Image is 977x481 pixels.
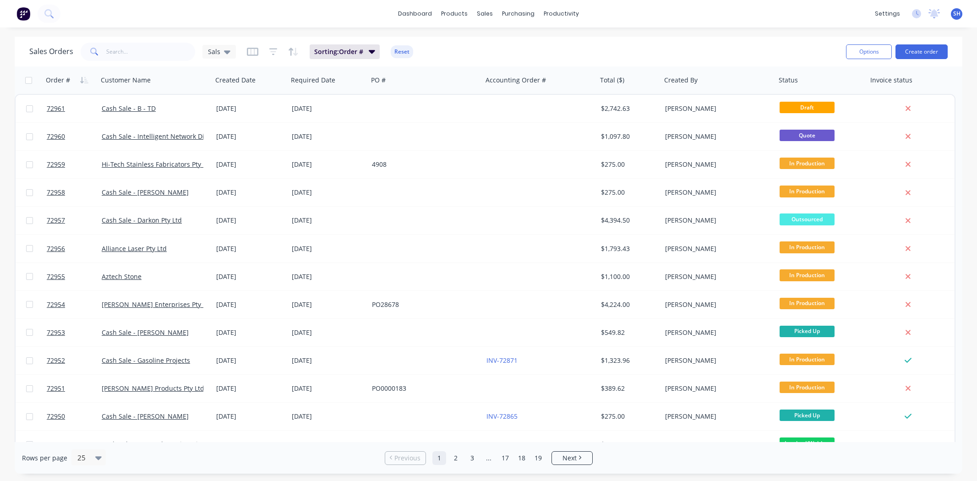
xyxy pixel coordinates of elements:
a: Page 17 [498,451,512,465]
div: [DATE] [216,160,284,169]
div: [PERSON_NAME] [665,160,767,169]
span: 72952 [47,356,65,365]
div: purchasing [497,7,539,21]
div: PO28678 [372,300,474,309]
div: [DATE] [292,272,365,281]
div: [PERSON_NAME] [665,272,767,281]
div: [DATE] [216,412,284,421]
a: 72958 [47,179,102,206]
a: 72957 [47,207,102,234]
div: $1,100.00 [601,272,655,281]
span: 72956 [47,244,65,253]
span: In Production [780,298,835,309]
a: Cash Sale - Concorde Engineering Services [102,440,233,448]
div: [DATE] [292,440,365,449]
span: Sorting: Order # [314,47,363,56]
div: [DATE] [292,328,365,337]
a: Next page [552,454,592,463]
div: Accounting Order # [486,76,546,85]
a: INV-72871 [486,356,518,365]
div: [PERSON_NAME] [665,244,767,253]
span: 72950 [47,412,65,421]
a: Aztech Stone [102,272,142,281]
a: 72956 [47,235,102,262]
div: $4,394.50 [601,216,655,225]
img: Factory [16,7,30,21]
div: [DATE] [216,356,284,365]
div: $275.00 [601,412,655,421]
a: Jump forward [482,451,496,465]
a: 72951 [47,375,102,402]
div: [PERSON_NAME] [665,300,767,309]
a: Cash Sale - B - TD [102,104,156,113]
a: 72961 [47,95,102,122]
div: [PERSON_NAME] [665,356,767,365]
div: [DATE] [216,132,284,141]
div: [PERSON_NAME] [665,216,767,225]
div: products [437,7,472,21]
div: $549.82 [601,328,655,337]
button: Reset [391,45,413,58]
div: PO0000183 [372,384,474,393]
a: INV-72865 [486,412,518,421]
a: Page 19 [531,451,545,465]
button: Create order [895,44,948,59]
div: Required Date [291,76,335,85]
span: 72958 [47,188,65,197]
span: Next [562,454,577,463]
div: $1,793.43 [601,244,655,253]
a: 72954 [47,291,102,318]
div: productivity [539,7,584,21]
div: Status [779,76,798,85]
div: [DATE] [216,272,284,281]
div: 7460 [372,440,474,449]
a: Page 2 [449,451,463,465]
h1: Sales Orders [29,47,73,56]
div: [DATE] [292,216,365,225]
div: $1,323.96 [601,356,655,365]
div: [DATE] [216,300,284,309]
div: Created Date [215,76,256,85]
div: [DATE] [292,104,365,113]
span: Rows per page [22,454,67,463]
span: 72951 [47,384,65,393]
a: Cash Sale - Darkon Pty Ltd [102,216,182,224]
div: [PERSON_NAME] [665,132,767,141]
div: $4,224.00 [601,300,655,309]
div: settings [870,7,905,21]
span: 72953 [47,328,65,337]
div: 4908 [372,160,474,169]
div: Order # [46,76,70,85]
div: [PERSON_NAME] [665,188,767,197]
div: [DATE] [292,132,365,141]
a: 72960 [47,123,102,150]
button: Options [846,44,892,59]
a: 72959 [47,151,102,178]
a: 72949 [47,431,102,458]
ul: Pagination [381,451,596,465]
a: Cash Sale - [PERSON_NAME] [102,412,189,421]
div: $275.00 [601,440,655,449]
a: Page 18 [515,451,529,465]
span: In Production [780,241,835,253]
div: $2,742.63 [601,104,655,113]
div: [DATE] [292,160,365,169]
a: Cash Sale - [PERSON_NAME] [102,328,189,337]
a: Hi-Tech Stainless Fabricators Pty Ltd [102,160,213,169]
div: PO # [371,76,386,85]
a: Cash Sale - Intelligent Network Diagnostic Technology [102,132,267,141]
a: Cash Sale - Gasoline Projects [102,356,190,365]
a: Page 1 is your current page [432,451,446,465]
a: 72950 [47,403,102,430]
a: [PERSON_NAME] Enterprises Pty Ltd [102,300,213,309]
div: Created By [664,76,698,85]
span: Draft [780,102,835,113]
span: Quote [780,130,835,141]
div: Invoice status [870,76,912,85]
span: Sals [208,47,220,56]
a: Cash Sale - [PERSON_NAME] [102,188,189,197]
span: SH [953,10,961,18]
a: Previous page [385,454,426,463]
span: Picked Up [780,326,835,337]
div: Total ($) [600,76,624,85]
